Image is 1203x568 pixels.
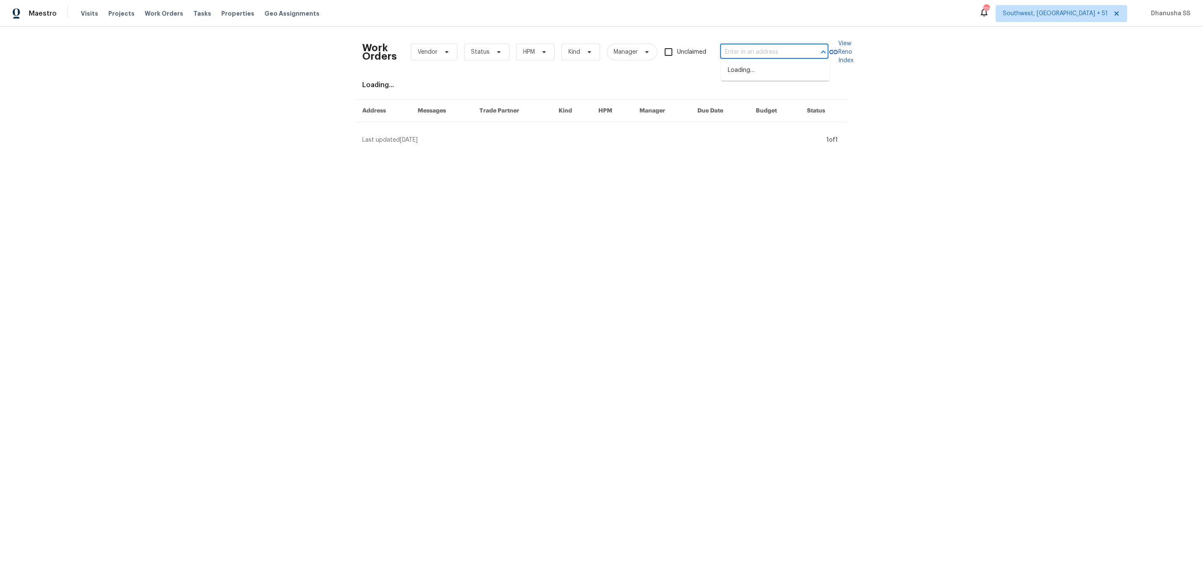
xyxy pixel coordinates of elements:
span: Vendor [418,48,438,56]
th: Manager [633,100,691,122]
div: Last updated [363,136,824,144]
div: 726 [983,5,989,14]
span: Work Orders [145,9,183,18]
span: Unclaimed [677,48,707,57]
span: Southwest, [GEOGRAPHIC_DATA] + 51 [1003,9,1108,18]
span: Maestro [29,9,57,18]
span: Manager [614,48,638,56]
th: Address [356,100,411,122]
div: 1 of 1 [827,136,838,144]
span: Dhanusha SS [1148,9,1190,18]
h2: Work Orders [363,44,397,60]
span: Geo Assignments [264,9,319,18]
th: HPM [592,100,633,122]
th: Trade Partner [473,100,552,122]
span: Projects [108,9,135,18]
input: Enter in an address [720,46,805,59]
th: Budget [749,100,800,122]
a: View Reno Index [829,39,854,65]
div: Loading… [721,60,829,81]
span: Visits [81,9,98,18]
div: Loading... [363,81,841,89]
span: Properties [221,9,254,18]
span: Kind [569,48,581,56]
th: Due Date [691,100,749,122]
th: Messages [411,100,473,122]
span: HPM [523,48,535,56]
button: Close [818,46,829,58]
span: Status [471,48,490,56]
span: Tasks [193,11,211,16]
th: Status [800,100,847,122]
th: Kind [552,100,592,122]
span: [DATE] [400,137,418,143]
